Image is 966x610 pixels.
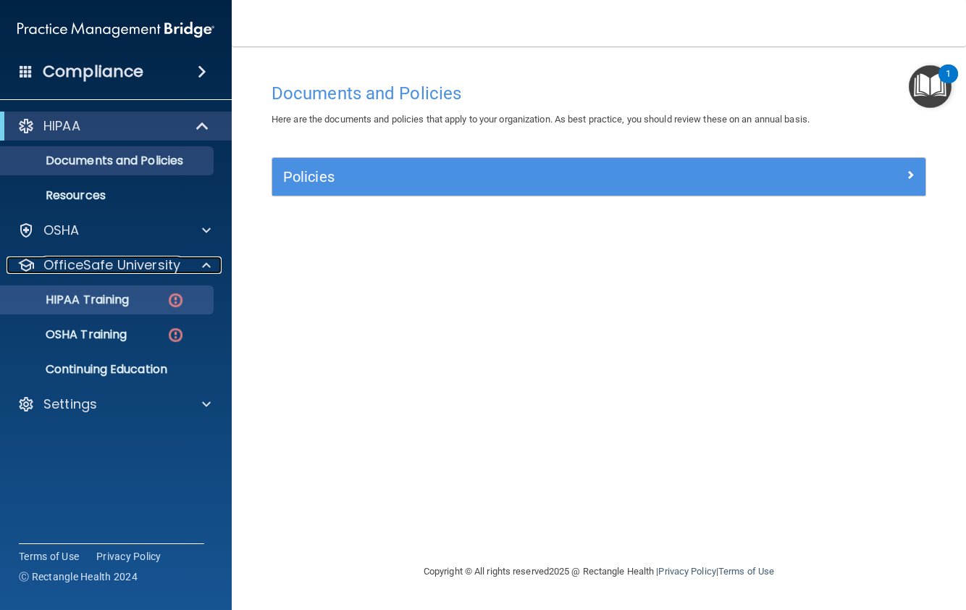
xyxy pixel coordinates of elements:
img: danger-circle.6113f641.png [167,326,185,344]
h5: Policies [283,169,752,185]
p: Resources [9,188,207,203]
a: Terms of Use [19,549,79,564]
button: Open Resource Center, 1 new notification [909,65,952,108]
p: HIPAA [43,117,80,135]
p: Continuing Education [9,362,207,377]
a: Terms of Use [718,566,774,577]
div: Copyright © All rights reserved 2025 @ Rectangle Health | | [335,548,863,595]
img: danger-circle.6113f641.png [167,291,185,309]
h4: Compliance [43,62,143,82]
p: OSHA [43,222,80,239]
a: Settings [17,396,211,413]
span: Ⓒ Rectangle Health 2024 [19,569,138,584]
a: HIPAA [17,117,210,135]
div: 1 [946,74,951,93]
p: OfficeSafe University [43,256,180,274]
span: Here are the documents and policies that apply to your organization. As best practice, you should... [272,114,810,125]
a: Policies [283,165,915,188]
h4: Documents and Policies [272,84,926,103]
p: Documents and Policies [9,154,207,168]
p: Settings [43,396,97,413]
p: HIPAA Training [9,293,129,307]
a: Privacy Policy [96,549,161,564]
a: OfficeSafe University [17,256,211,274]
a: Privacy Policy [658,566,715,577]
a: OSHA [17,222,211,239]
img: PMB logo [17,15,214,44]
p: OSHA Training [9,327,127,342]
